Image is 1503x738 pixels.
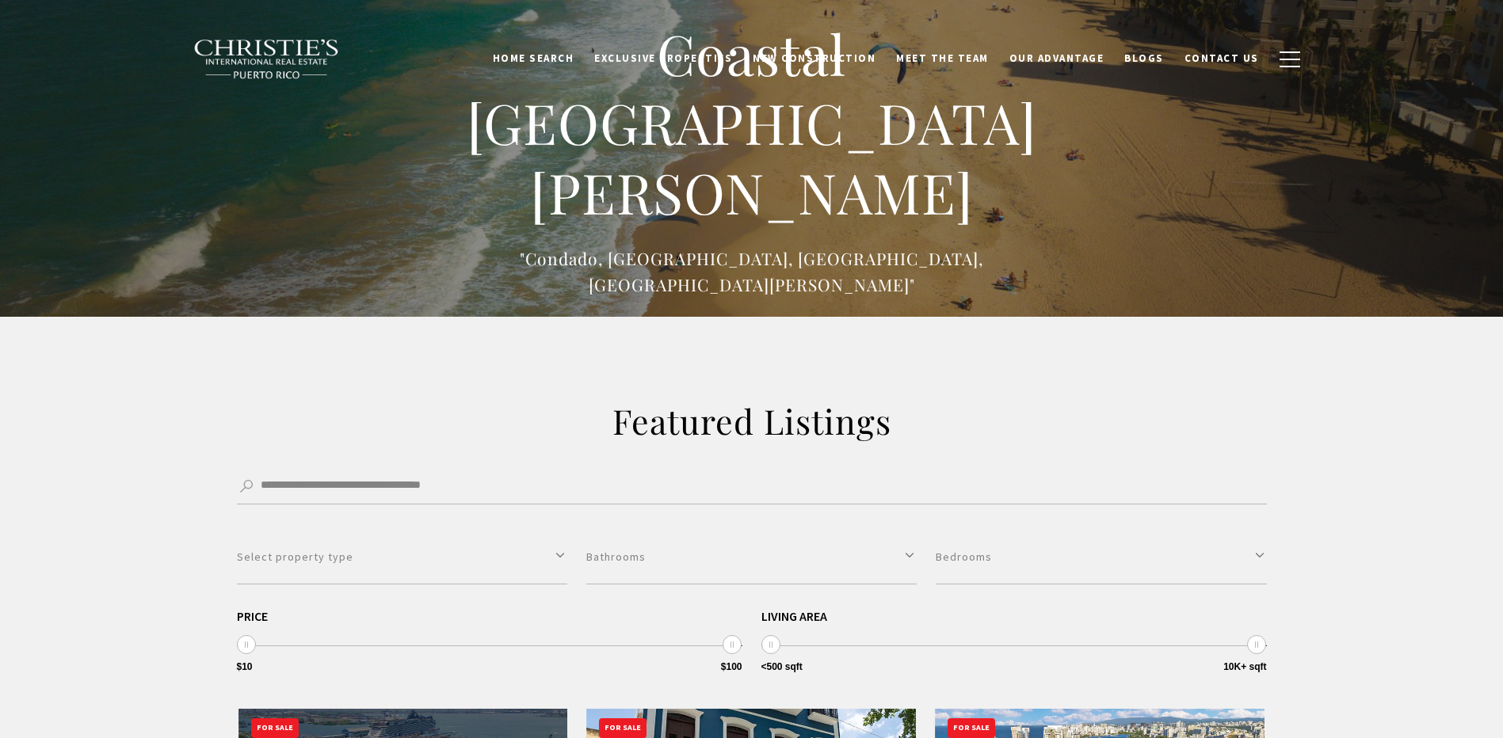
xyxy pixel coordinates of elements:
[237,662,253,671] span: $10
[1114,44,1174,74] a: Blogs
[1009,51,1104,65] span: Our Advantage
[193,39,341,80] img: Christie's International Real Estate black text logo
[483,44,585,74] a: Home Search
[1223,662,1266,671] span: 10K+ sqft
[251,718,299,738] div: For Sale
[999,44,1115,74] a: Our Advantage
[936,530,1266,584] button: Bedrooms
[411,399,1093,443] h2: Featured Listings
[599,718,647,738] div: For Sale
[948,718,995,738] div: For Sale
[237,530,567,584] button: Select property type
[435,19,1069,227] h1: Coastal [GEOGRAPHIC_DATA][PERSON_NAME]
[753,51,875,65] span: New Construction
[742,44,886,74] a: New Construction
[584,44,742,74] a: Exclusive Properties
[761,662,803,671] span: <500 sqft
[586,530,917,584] button: Bathrooms
[886,44,999,74] a: Meet the Team
[435,245,1069,298] p: "Condado, [GEOGRAPHIC_DATA], [GEOGRAPHIC_DATA], [GEOGRAPHIC_DATA][PERSON_NAME]"
[1124,51,1164,65] span: Blogs
[1184,51,1259,65] span: Contact Us
[594,51,732,65] span: Exclusive Properties
[721,662,742,671] span: $100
